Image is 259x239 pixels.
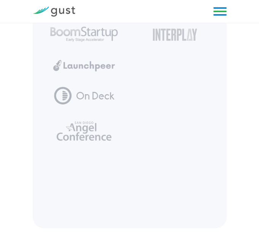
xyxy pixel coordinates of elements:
[53,59,115,72] img: Launchpeer
[57,122,111,141] img: Angel Conference
[33,6,75,17] img: Gust Logo
[54,87,114,104] img: Group 1226
[153,29,197,41] img: Interplay
[48,25,120,45] img: Boomstartup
